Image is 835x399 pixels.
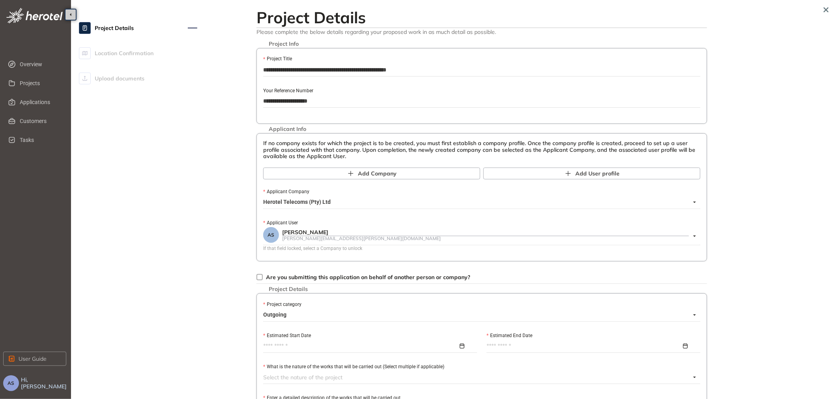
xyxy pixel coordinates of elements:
[282,236,689,241] div: [PERSON_NAME][EMAIL_ADDRESS][PERSON_NAME][DOMAIN_NAME]
[266,274,470,281] span: Are you submitting this application on behalf of another person or company?
[3,375,19,391] button: AS
[487,342,681,351] input: Estimated End Date
[575,169,620,178] span: Add User profile
[265,126,310,132] span: Applicant Info
[263,309,696,321] span: Outgoing
[20,132,60,148] span: Tasks
[263,301,301,308] label: Project category
[95,45,154,61] span: Location Confirmation
[95,20,134,36] span: Project Details
[263,332,311,339] label: Estimated Start Date
[263,196,696,209] span: Herotel Telecoms (Pty) Ltd
[20,113,60,129] span: Customers
[265,41,303,47] span: Project Info
[483,168,700,179] button: Add User profile
[263,140,700,160] div: If no company exists for which the project is to be created, you must first establish a company p...
[263,188,309,196] label: Applicant Company
[256,28,707,35] span: Please complete the below details regarding your proposed work in as much detail as possible.
[263,363,444,371] label: What is the nature of the works that will be carried out (Select multiple if applicable)
[19,354,47,363] span: User Guide
[263,87,313,95] label: Your Reference Number
[265,286,312,293] span: Project Details
[263,168,480,179] button: Add Company
[6,8,63,23] img: logo
[20,75,60,91] span: Projects
[263,64,701,76] input: Project Title
[256,8,707,27] h2: Project Details
[263,95,700,107] input: Your Reference Number
[263,55,292,63] label: Project Title
[282,229,689,236] div: [PERSON_NAME]
[268,232,275,238] span: AS
[358,169,397,178] span: Add Company
[20,56,60,72] span: Overview
[95,71,144,86] span: Upload documents
[21,377,68,390] span: Hi, [PERSON_NAME]
[3,352,66,366] button: User Guide
[263,219,298,227] label: Applicant User
[20,94,60,110] span: Applications
[487,332,532,339] label: Estimated End Date
[8,380,15,386] span: AS
[263,342,458,351] input: Estimated Start Date
[263,245,700,252] div: If that field locked, select a Company to unlock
